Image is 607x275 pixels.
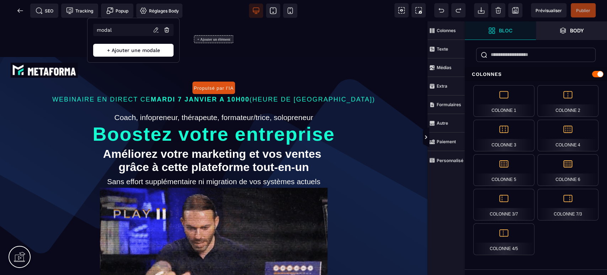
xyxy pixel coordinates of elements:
span: Extra [427,77,465,95]
span: Réglages Body [140,7,179,14]
span: Formulaires [427,95,465,114]
span: Paiement [427,133,465,151]
img: abe9e435164421cb06e33ef15842a39e_e5ef653356713f0d7dd3797ab850248d_Capture_d%E2%80%99e%CC%81cran_2... [11,41,78,56]
span: Prévisualiser [536,8,562,13]
span: Capture d'écran [411,3,426,17]
strong: Colonnes [437,28,456,33]
span: Créer une alerte modale [101,4,133,18]
span: Enregistrer le contenu [571,3,596,17]
span: Métadata SEO [30,4,58,18]
strong: Extra [437,83,447,89]
span: SEO [36,7,53,14]
strong: Paiement [437,139,456,144]
strong: Formulaires [437,102,461,107]
div: Colonne 4 [537,120,598,151]
div: Colonne 2 [537,85,598,117]
div: Colonne 1 [473,85,534,117]
span: Médias [427,58,465,77]
span: Aperçu [531,3,566,17]
div: Colonne 3/7 [473,189,534,220]
span: Retour [13,4,27,18]
span: Tracking [66,7,93,14]
span: Texte [427,40,465,58]
span: Nettoyage [491,3,505,17]
strong: Personnalisé [437,158,463,163]
strong: Texte [437,46,448,52]
span: Autre [427,114,465,133]
strong: Body [570,28,584,33]
span: Défaire [434,3,448,17]
button: Propulsé par l'IA [192,60,235,73]
div: Colonnes [465,68,607,81]
div: Colonne 6 [537,154,598,186]
span: Rétablir [451,3,465,17]
div: Colonne 4/5 [473,223,534,255]
span: MARDI 7 JANVIER A 10H00 [151,74,250,82]
span: Publier [576,8,590,13]
p: WEBINAIRE EN DIRECT CE (HEURE DE [GEOGRAPHIC_DATA]) [21,73,406,84]
span: Personnalisé [427,151,465,170]
div: Colonne 3 [473,120,534,151]
strong: Médias [437,65,452,70]
text: Sans effort supplémentaire ni migration de vos systèmes actuels [50,154,377,166]
span: Ouvrir les blocs [465,21,536,40]
span: Favicon [136,4,182,18]
span: Colonnes [427,21,465,40]
p: modal [97,27,112,33]
text: Améliorez votre marketing et vos ventes grâce à cette plateforme tout-en-un [50,124,377,154]
span: Importer [474,3,488,17]
span: Code de suivi [61,4,98,18]
span: Voir tablette [266,4,280,18]
strong: Bloc [499,28,512,33]
span: Voir les composants [394,3,409,17]
div: Colonne 7/3 [537,189,598,220]
span: Voir mobile [283,4,297,18]
span: Afficher les vues [465,127,472,148]
div: Colonne 5 [473,154,534,186]
p: Boostez votre entreprise [21,107,406,118]
text: Coach, infopreneur, thérapeute, formateur/trice, solopreneur [50,90,377,102]
strong: Autre [437,120,448,126]
p: + Ajouter une modale [93,44,174,57]
span: Voir bureau [249,4,263,18]
span: Ouvrir les calques [536,21,607,40]
span: Enregistrer [508,3,522,17]
span: Popup [106,7,128,14]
